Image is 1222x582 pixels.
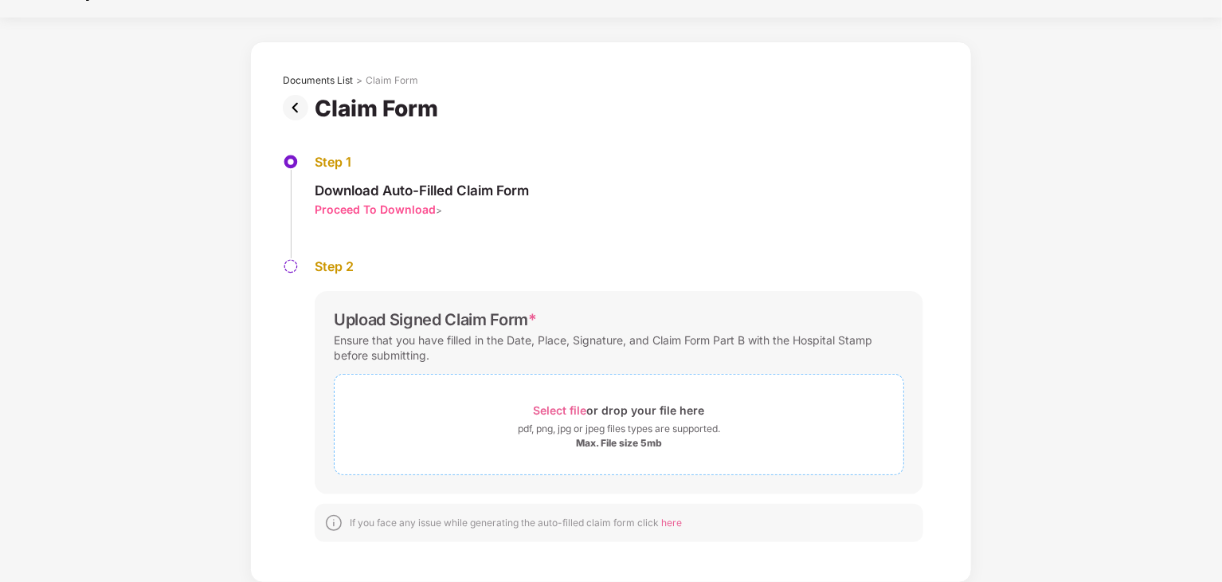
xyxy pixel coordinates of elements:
div: > [356,74,362,87]
img: svg+xml;base64,PHN2ZyBpZD0iUHJldi0zMngzMiIgeG1sbnM9Imh0dHA6Ly93d3cudzMub3JnLzIwMDAvc3ZnIiB3aWR0aD... [283,95,315,120]
span: here [661,517,682,529]
div: Upload Signed Claim Form [334,310,537,329]
div: If you face any issue while generating the auto-filled claim form click [350,517,682,529]
img: svg+xml;base64,PHN2ZyBpZD0iU3RlcC1BY3RpdmUtMzJ4MzIiIHhtbG5zPSJodHRwOi8vd3d3LnczLm9yZy8yMDAwL3N2Zy... [283,154,299,170]
span: Select file [534,403,587,417]
div: Claim Form [315,95,445,122]
div: Documents List [283,74,353,87]
div: Claim Form [366,74,418,87]
div: Ensure that you have filled in the Date, Place, Signature, and Claim Form Part B with the Hospita... [334,329,904,366]
img: svg+xml;base64,PHN2ZyBpZD0iU3RlcC1QZW5kaW5nLTMyeDMyIiB4bWxucz0iaHR0cDovL3d3dy53My5vcmcvMjAwMC9zdm... [283,258,299,274]
div: or drop your file here [534,399,705,421]
img: svg+xml;base64,PHN2ZyBpZD0iSW5mb18tXzMyeDMyIiBkYXRhLW5hbWU9IkluZm8gLSAzMngzMiIgeG1sbnM9Imh0dHA6Ly... [324,513,343,533]
div: Download Auto-Filled Claim Form [315,182,529,199]
span: Select fileor drop your file herepdf, png, jpg or jpeg files types are supported.Max. File size 5mb [335,387,903,462]
div: Proceed To Download [315,202,436,217]
span: > [436,204,442,216]
div: Step 1 [315,154,529,171]
div: pdf, png, jpg or jpeg files types are supported. [518,421,720,437]
div: Step 2 [315,258,923,275]
div: Max. File size 5mb [576,437,662,450]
